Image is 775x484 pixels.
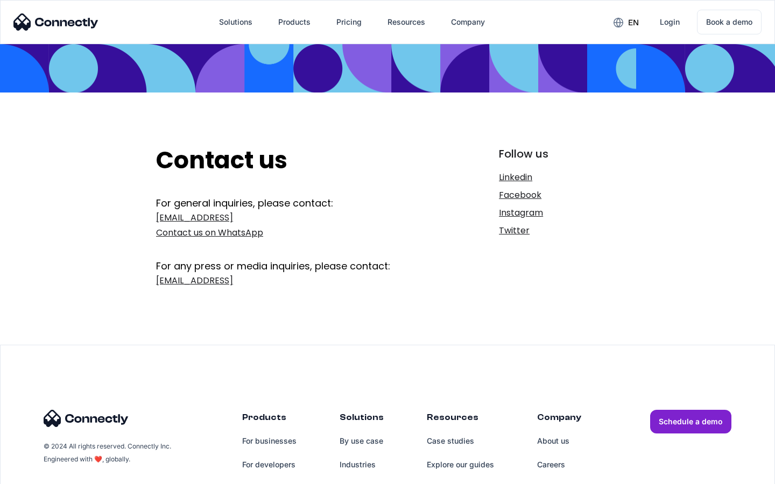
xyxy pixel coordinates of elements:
a: Industries [340,453,384,476]
div: Solutions [340,410,384,429]
a: Linkedin [499,170,619,185]
div: © 2024 All rights reserved. Connectly Inc. Engineered with ❤️, globally. [44,440,173,466]
ul: Language list [22,465,65,480]
a: Facebook [499,188,619,203]
img: Connectly Logo [44,410,129,427]
a: Pricing [328,9,370,35]
aside: Language selected: English [11,465,65,480]
a: Explore our guides [427,453,494,476]
div: For general inquiries, please contact: [156,196,429,210]
a: Login [651,9,688,35]
div: Solutions [219,15,252,30]
img: Connectly Logo [13,13,98,31]
div: Follow us [499,146,619,161]
div: Products [242,410,297,429]
a: [EMAIL_ADDRESS]Contact us on WhatsApp [156,210,429,240]
a: Schedule a demo [650,410,731,433]
div: Login [660,15,680,30]
div: For any press or media inquiries, please contact: [156,243,429,273]
div: Resources [387,15,425,30]
a: Careers [537,453,581,476]
div: Company [451,15,485,30]
a: Instagram [499,205,619,220]
div: Products [278,15,311,30]
div: Company [537,410,581,429]
a: By use case [340,429,384,453]
h2: Contact us [156,146,429,175]
a: For businesses [242,429,297,453]
a: Twitter [499,223,619,238]
a: [EMAIL_ADDRESS] [156,273,429,288]
a: For developers [242,453,297,476]
a: Book a demo [697,10,762,34]
div: Pricing [336,15,362,30]
div: Resources [427,410,494,429]
div: en [628,15,639,30]
a: Case studies [427,429,494,453]
a: About us [537,429,581,453]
